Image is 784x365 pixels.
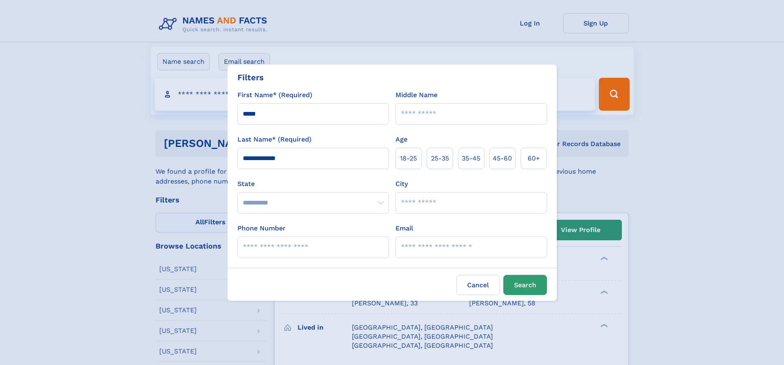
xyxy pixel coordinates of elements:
label: Middle Name [395,90,437,100]
label: Cancel [456,275,500,295]
div: Filters [237,71,264,84]
label: Age [395,135,407,144]
label: Email [395,223,413,233]
button: Search [503,275,547,295]
label: City [395,179,408,189]
span: 25‑35 [431,153,449,163]
label: First Name* (Required) [237,90,312,100]
span: 45‑60 [493,153,512,163]
label: Last Name* (Required) [237,135,312,144]
span: 60+ [528,153,540,163]
label: State [237,179,389,189]
span: 18‑25 [400,153,417,163]
span: 35‑45 [462,153,480,163]
label: Phone Number [237,223,286,233]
